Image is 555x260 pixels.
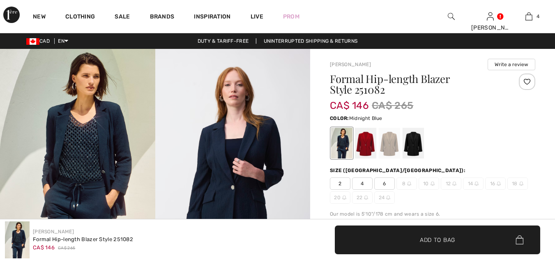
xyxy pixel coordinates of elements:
[488,59,535,70] button: Write a review
[331,128,352,159] div: Midnight Blue
[510,12,548,21] a: 4
[396,177,417,190] span: 8
[330,210,535,218] div: Our model is 5'10"/178 cm and wears a size 6.
[364,196,368,200] img: ring-m.svg
[537,13,539,20] span: 4
[330,115,349,121] span: Color:
[3,7,20,23] img: 1ère Avenue
[26,38,39,45] img: Canadian Dollar
[487,12,494,21] img: My Info
[448,12,455,21] img: search the website
[407,182,411,186] img: ring-m.svg
[507,177,528,190] span: 18
[502,198,547,219] iframe: Opens a widget where you can find more information
[251,12,263,21] a: Live
[374,191,395,204] span: 24
[65,13,95,22] a: Clothing
[463,177,484,190] span: 14
[352,177,373,190] span: 4
[330,92,368,111] span: CA$ 146
[33,235,133,244] div: Formal Hip-length Blazer Style 251082
[330,62,371,67] a: [PERSON_NAME]
[403,128,424,159] div: Black
[26,38,53,44] span: CAD
[33,13,46,22] a: New
[471,23,509,32] div: [PERSON_NAME]
[150,13,175,22] a: Brands
[487,12,494,20] a: Sign In
[33,229,74,235] a: [PERSON_NAME]
[372,98,413,113] span: CA$ 265
[115,13,130,22] a: Sale
[525,12,532,21] img: My Bag
[58,38,68,44] span: EN
[519,182,523,186] img: ring-m.svg
[330,167,467,174] div: Size ([GEOGRAPHIC_DATA]/[GEOGRAPHIC_DATA]):
[330,191,350,204] span: 20
[386,196,390,200] img: ring-m.svg
[452,182,456,186] img: ring-m.svg
[349,115,382,121] span: Midnight Blue
[330,177,350,190] span: 2
[283,12,299,21] a: Prom
[335,225,540,254] button: Add to Bag
[474,182,479,186] img: ring-m.svg
[194,13,230,22] span: Inspiration
[352,191,373,204] span: 22
[419,177,439,190] span: 10
[497,182,501,186] img: ring-m.svg
[355,128,376,159] div: Radiant red
[441,177,461,190] span: 12
[431,182,435,186] img: ring-m.svg
[485,177,506,190] span: 16
[330,74,501,95] h1: Formal Hip-length Blazer Style 251082
[379,128,400,159] div: Moonstone
[58,245,75,251] span: CA$ 265
[33,244,55,251] span: CA$ 146
[420,235,455,244] span: Add to Bag
[342,196,346,200] img: ring-m.svg
[516,235,523,244] img: Bag.svg
[374,177,395,190] span: 6
[5,221,30,258] img: Formal Hip-Length Blazer Style 251082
